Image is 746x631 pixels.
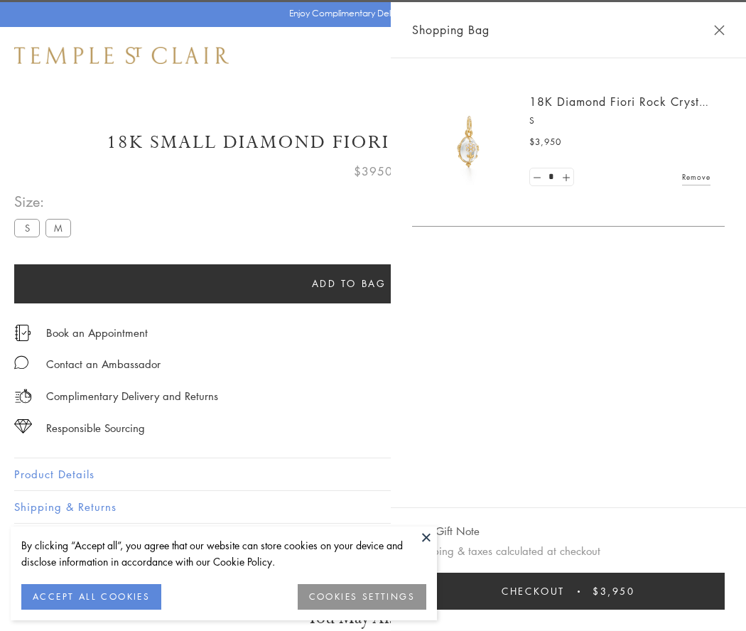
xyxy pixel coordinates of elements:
[21,537,426,570] div: By clicking “Accept all”, you agree that our website can store cookies on your device and disclos...
[46,419,145,437] div: Responsible Sourcing
[412,573,725,610] button: Checkout $3,950
[412,21,490,39] span: Shopping Bag
[558,168,573,186] a: Set quantity to 2
[412,542,725,560] p: Shipping & taxes calculated at checkout
[14,47,229,64] img: Temple St. Clair
[714,25,725,36] button: Close Shopping Bag
[529,114,710,128] p: S
[14,387,32,405] img: icon_delivery.svg
[14,491,732,523] button: Shipping & Returns
[354,162,393,180] span: $3950
[46,355,161,373] div: Contact an Ambassador
[45,219,71,237] label: M
[312,276,386,291] span: Add to bag
[14,419,32,433] img: icon_sourcing.svg
[289,6,450,21] p: Enjoy Complimentary Delivery & Returns
[14,355,28,370] img: MessageIcon-01_2.svg
[46,325,148,340] a: Book an Appointment
[14,325,31,341] img: icon_appointment.svg
[412,522,480,540] button: Add Gift Note
[14,264,683,303] button: Add to bag
[21,584,161,610] button: ACCEPT ALL COOKIES
[14,130,732,155] h1: 18K Small Diamond Fiori Rock Crystal Amulet
[14,524,732,556] button: Gifting
[14,458,732,490] button: Product Details
[426,99,512,185] img: P51889-E11FIORI
[530,168,544,186] a: Set quantity to 0
[46,387,218,405] p: Complimentary Delivery and Returns
[14,190,77,213] span: Size:
[529,135,561,149] span: $3,950
[298,584,426,610] button: COOKIES SETTINGS
[14,219,40,237] label: S
[502,583,565,599] span: Checkout
[593,583,635,599] span: $3,950
[682,169,710,185] a: Remove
